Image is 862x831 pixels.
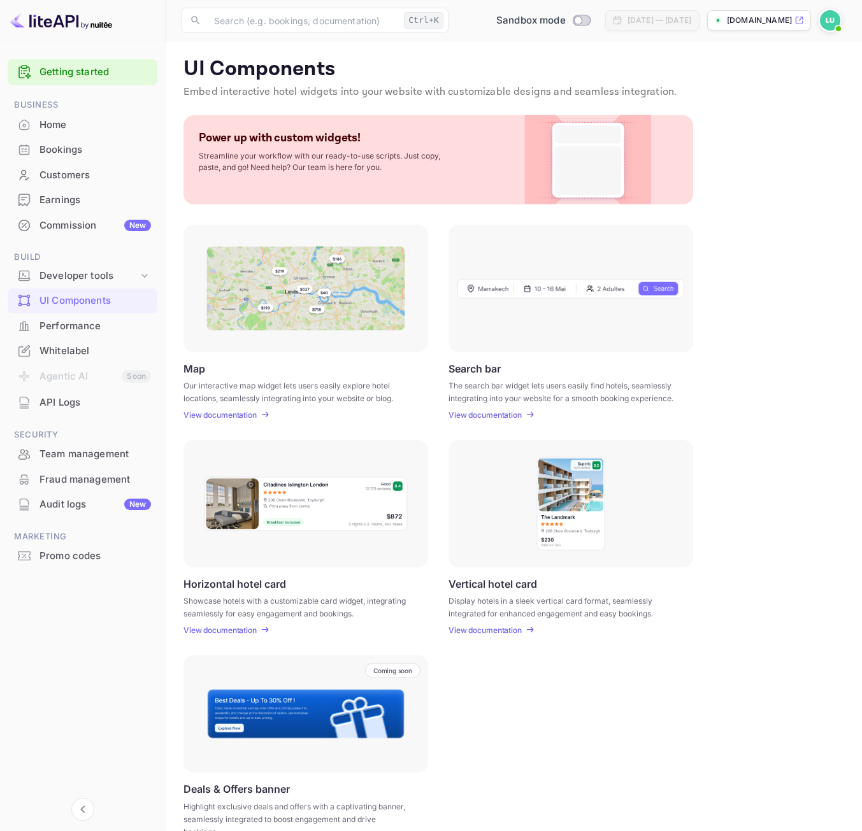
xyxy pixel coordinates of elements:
[206,688,405,739] img: Banner Frame
[8,188,157,211] a: Earnings
[183,625,261,635] a: View documentation
[124,499,151,510] div: New
[183,410,261,420] a: View documentation
[8,265,157,287] div: Developer tools
[449,625,526,635] a: View documentation
[206,8,399,33] input: Search (e.g. bookings, documentation)
[183,410,257,420] p: View documentation
[124,220,151,231] div: New
[457,278,684,299] img: Search Frame
[183,85,844,100] p: Embed interactive hotel widgets into your website with customizable designs and seamless integrat...
[8,530,157,544] span: Marketing
[404,12,443,29] div: Ctrl+K
[40,269,138,283] div: Developer tools
[8,492,157,516] a: Audit logsNew
[183,380,412,402] p: Our interactive map widget lets users easily explore hotel locations, seamlessly integrating into...
[40,472,151,487] div: Fraud management
[183,595,412,618] p: Showcase hotels with a customizable card widget, integrating seamlessly for easy engagement and b...
[8,339,157,364] div: Whitelabel
[183,57,844,82] p: UI Components
[536,456,606,551] img: Vertical hotel card Frame
[449,380,677,402] p: The search bar widget lets users easily find hotels, seamlessly integrating into your website for...
[40,395,151,410] div: API Logs
[8,544,157,569] div: Promo codes
[199,150,454,173] p: Streamline your workflow with our ready-to-use scripts. Just copy, paste, and go! Need help? Our ...
[8,390,157,414] a: API Logs
[183,578,286,590] p: Horizontal hotel card
[40,294,151,308] div: UI Components
[8,442,157,465] a: Team management
[40,118,151,132] div: Home
[206,246,405,330] img: Map Frame
[8,428,157,442] span: Security
[8,314,157,339] div: Performance
[8,138,157,162] div: Bookings
[8,390,157,415] div: API Logs
[8,138,157,161] a: Bookings
[10,10,112,31] img: LiteAPI logo
[8,467,157,491] a: Fraud management
[496,13,566,28] span: Sandbox mode
[536,115,640,204] img: Custom Widget PNG
[40,497,151,512] div: Audit logs
[8,213,157,238] div: CommissionNew
[449,595,677,618] p: Display hotels in a sleek vertical card format, seamlessly integrated for enhanced engagement and...
[8,492,157,517] div: Audit logsNew
[449,625,522,635] p: View documentation
[40,447,151,462] div: Team management
[203,476,408,532] img: Horizontal hotel card Frame
[40,65,151,80] a: Getting started
[8,288,157,312] a: UI Components
[449,362,501,374] p: Search bar
[40,218,151,233] div: Commission
[449,578,537,590] p: Vertical hotel card
[491,13,595,28] div: Switch to Production mode
[8,188,157,213] div: Earnings
[8,59,157,85] div: Getting started
[727,15,792,26] p: [DOMAIN_NAME]
[8,213,157,237] a: CommissionNew
[40,549,151,564] div: Promo codes
[40,319,151,334] div: Performance
[8,314,157,337] a: Performance
[40,193,151,208] div: Earnings
[8,339,157,362] a: Whitelabel
[8,113,157,138] div: Home
[8,113,157,136] a: Home
[8,544,157,567] a: Promo codes
[71,798,94,821] button: Collapse navigation
[373,667,412,674] p: Coming soon
[40,168,151,183] div: Customers
[628,15,691,26] div: [DATE] — [DATE]
[820,10,840,31] img: Linagroup User
[8,467,157,492] div: Fraud management
[8,163,157,187] a: Customers
[40,143,151,157] div: Bookings
[183,362,205,374] p: Map
[8,163,157,188] div: Customers
[183,783,290,795] p: Deals & Offers banner
[40,344,151,359] div: Whitelabel
[8,250,157,264] span: Build
[8,288,157,313] div: UI Components
[183,625,257,635] p: View documentation
[199,131,361,145] p: Power up with custom widgets!
[449,410,526,420] a: View documentation
[8,98,157,112] span: Business
[449,410,522,420] p: View documentation
[8,442,157,467] div: Team management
